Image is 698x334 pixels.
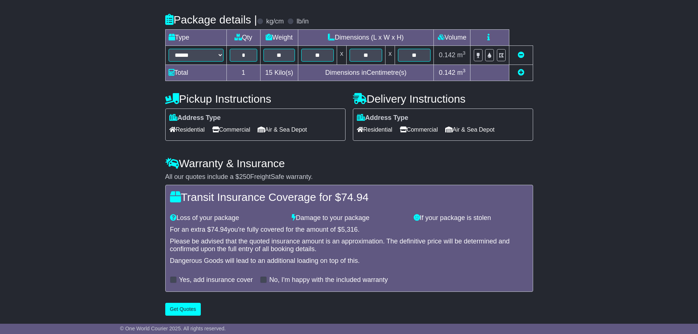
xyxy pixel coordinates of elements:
td: Volume [434,30,470,46]
a: Add new item [518,69,524,76]
label: lb/in [296,18,309,26]
td: 1 [226,65,261,81]
button: Get Quotes [165,303,201,316]
div: Damage to your package [288,214,410,222]
span: Residential [357,124,392,135]
span: 5,316 [341,226,358,233]
label: kg/cm [266,18,284,26]
span: 74.94 [341,191,369,203]
label: Yes, add insurance cover [179,276,253,284]
td: Total [165,65,226,81]
div: If your package is stolen [410,214,532,222]
sup: 3 [463,50,466,56]
span: m [457,51,466,59]
div: Dangerous Goods will lead to an additional loading on top of this. [170,257,528,265]
span: 0.142 [439,51,455,59]
span: Air & Sea Depot [258,124,307,135]
td: Dimensions in Centimetre(s) [298,65,434,81]
td: Weight [261,30,298,46]
span: m [457,69,466,76]
span: Commercial [400,124,438,135]
h4: Delivery Instructions [353,93,533,105]
td: Type [165,30,226,46]
span: Commercial [212,124,250,135]
div: For an extra $ you're fully covered for the amount of $ . [170,226,528,234]
td: x [337,46,346,65]
sup: 3 [463,68,466,73]
td: Dimensions (L x W x H) [298,30,434,46]
span: © One World Courier 2025. All rights reserved. [120,326,226,331]
span: 250 [239,173,250,180]
div: Please be advised that the quoted insurance amount is an approximation. The definitive price will... [170,238,528,253]
td: Kilo(s) [261,65,298,81]
td: x [385,46,395,65]
div: All our quotes include a $ FreightSafe warranty. [165,173,533,181]
td: Qty [226,30,261,46]
h4: Package details | [165,14,257,26]
h4: Transit Insurance Coverage for $ [170,191,528,203]
label: Address Type [169,114,221,122]
a: Remove this item [518,51,524,59]
span: 74.94 [211,226,228,233]
span: 0.142 [439,69,455,76]
label: Address Type [357,114,409,122]
h4: Pickup Instructions [165,93,346,105]
h4: Warranty & Insurance [165,157,533,169]
span: Air & Sea Depot [445,124,495,135]
span: 15 [265,69,273,76]
span: Residential [169,124,205,135]
div: Loss of your package [166,214,288,222]
label: No, I'm happy with the included warranty [269,276,388,284]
